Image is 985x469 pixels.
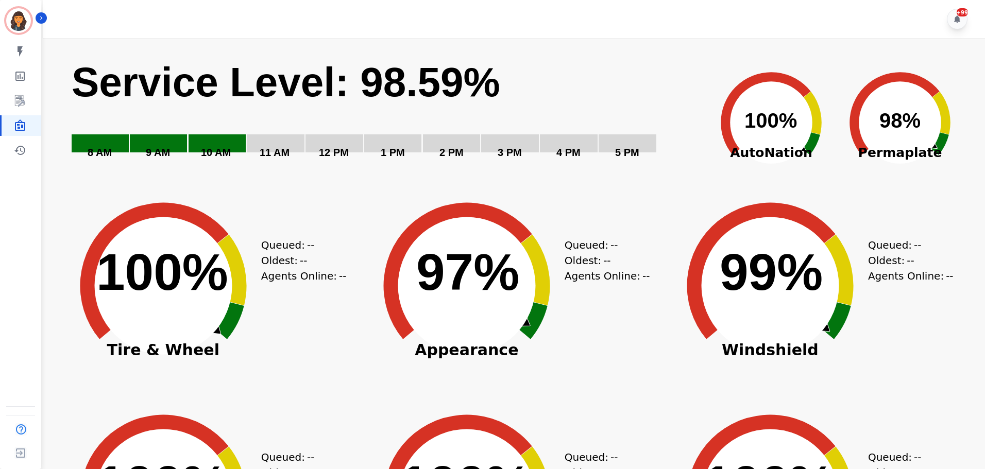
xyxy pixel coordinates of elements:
text: 2 PM [439,147,464,158]
span: AutoNation [707,143,836,163]
img: Bordered avatar [6,8,31,33]
span: Windshield [667,345,873,355]
svg: Service Level: 0% [71,57,705,173]
text: 1 PM [381,147,405,158]
span: Permaplate [836,143,964,163]
text: 98% [879,109,921,132]
text: 100% [96,243,228,301]
div: Queued: [565,449,642,465]
text: 11 AM [260,147,290,158]
div: Agents Online: [261,268,349,284]
div: +99 [957,8,968,16]
div: Agents Online: [868,268,956,284]
div: Queued: [261,449,338,465]
div: Oldest: [565,253,642,268]
text: 97% [416,243,519,301]
text: 8 AM [88,147,112,158]
div: Agents Online: [565,268,652,284]
span: -- [307,237,314,253]
div: Queued: [868,237,945,253]
div: Queued: [565,237,642,253]
div: Queued: [868,449,945,465]
div: Oldest: [868,253,945,268]
text: 4 PM [556,147,581,158]
text: Service Level: 98.59% [72,59,500,105]
span: -- [946,268,953,284]
span: Tire & Wheel [60,345,266,355]
span: Appearance [364,345,570,355]
div: Queued: [261,237,338,253]
span: -- [610,237,618,253]
span: -- [339,268,346,284]
text: 99% [720,243,823,301]
text: 100% [744,109,797,132]
text: 3 PM [498,147,522,158]
span: -- [610,449,618,465]
span: -- [300,253,307,268]
span: -- [603,253,610,268]
text: 9 AM [146,147,170,158]
text: 5 PM [615,147,639,158]
div: Oldest: [261,253,338,268]
span: -- [642,268,650,284]
span: -- [907,253,914,268]
text: 12 PM [319,147,349,158]
text: 10 AM [201,147,231,158]
span: -- [307,449,314,465]
span: -- [914,237,921,253]
span: -- [914,449,921,465]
